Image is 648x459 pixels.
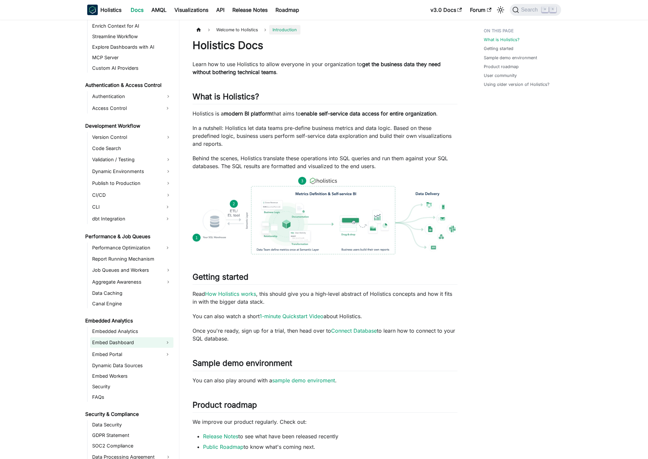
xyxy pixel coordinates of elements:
[90,393,173,402] a: FAQs
[193,376,457,384] p: You can also play around with a .
[484,37,520,43] a: What is Holistics?
[90,190,173,200] a: CI/CD
[203,444,244,450] a: Public Roadmap
[83,232,173,241] a: Performance & Job Queues
[90,361,173,370] a: Dynamic Data Sources
[484,55,537,61] a: Sample demo environment
[193,60,457,76] p: Learn how to use Holistics to allow everyone in your organization to .
[83,81,173,90] a: Authentication & Access Control
[484,45,513,52] a: Getting started
[90,202,162,212] a: CLI
[90,154,173,165] a: Validation / Testing
[90,289,173,298] a: Data Caching
[170,5,212,15] a: Visualizations
[193,312,457,320] p: You can also watch a short about Holistics.
[83,121,173,131] a: Development Workflow
[90,132,173,142] a: Version Control
[90,277,173,287] a: Aggregate Awareness
[193,400,457,413] h2: Product roadmap
[193,418,457,426] p: We improve our product regularly. Check out:
[272,377,335,384] a: sample demo enviroment
[193,272,457,285] h2: Getting started
[193,39,457,52] h1: Holistics Docs
[90,382,173,391] a: Security
[331,327,377,334] a: Connect Database
[272,5,303,15] a: Roadmap
[90,144,173,153] a: Code Search
[90,265,173,275] a: Job Queues and Workers
[90,214,162,224] a: dbt Integration
[228,5,272,15] a: Release Notes
[193,92,457,104] h2: What is Holistics?
[203,433,238,440] a: Release Notes
[427,5,466,15] a: v3.0 Docs
[205,291,256,297] a: How Holistics works
[203,443,457,451] li: to know what's coming next.
[162,214,173,224] button: Expand sidebar category 'dbt Integration'
[162,337,173,348] button: Expand sidebar category 'Embed Dashboard'
[162,242,173,253] button: Expand sidebar category 'Performance Optimization'
[90,371,173,381] a: Embed Workers
[90,178,173,189] a: Publish to Production
[83,410,173,419] a: Security & Compliance
[90,242,162,253] a: Performance Optimization
[147,5,170,15] a: AMQL
[127,5,147,15] a: Docs
[87,5,98,15] img: Holistics
[90,91,173,102] a: Authentication
[193,177,457,254] img: How Holistics fits in your Data Stack
[519,7,542,13] span: Search
[162,202,173,212] button: Expand sidebar category 'CLI'
[90,441,173,450] a: SOC2 Compliance
[301,110,436,117] strong: enable self-service data access for entire organization
[87,5,121,15] a: HolisticsHolistics
[484,72,517,79] a: User community
[203,432,457,440] li: to see what have been released recently
[162,349,173,360] button: Expand sidebar category 'Embed Portal'
[90,327,173,336] a: Embedded Analytics
[466,5,495,15] a: Forum
[193,358,457,371] h2: Sample demo environment
[83,316,173,325] a: Embedded Analytics
[90,166,173,177] a: Dynamic Environments
[193,124,457,148] p: In a nutshell: Holistics let data teams pre-define business metrics and data logic. Based on thes...
[510,4,561,16] button: Search (Command+K)
[260,313,324,319] a: 1-minute Quickstart Video
[224,110,272,117] strong: modern BI platform
[90,32,173,41] a: Streamline Workflow
[193,25,457,35] nav: Breadcrumbs
[484,81,550,88] a: Using older version of Holistics?
[100,6,121,14] b: Holistics
[193,290,457,306] p: Read , this should give you a high-level abstract of Holistics concepts and how it fits in with t...
[90,103,162,114] a: Access Control
[90,42,173,52] a: Explore Dashboards with AI
[90,299,173,308] a: Canal Engine
[90,254,173,264] a: Report Running Mechanism
[213,25,261,35] span: Welcome to Holistics
[90,21,173,31] a: Enrich Context for AI
[484,64,519,70] a: Product roadmap
[193,327,457,343] p: Once you're ready, sign up for a trial, then head over to to learn how to connect to your SQL dat...
[90,431,173,440] a: GDPR Statement
[495,5,506,15] button: Switch between dark and light mode (currently light mode)
[212,5,228,15] a: API
[90,337,162,348] a: Embed Dashboard
[90,420,173,429] a: Data Security
[90,349,162,360] a: Embed Portal
[193,110,457,117] p: Holistics is a that aims to .
[193,154,457,170] p: Behind the scenes, Holistics translate these operations into SQL queries and run them against you...
[90,64,173,73] a: Custom AI Providers
[81,20,179,459] nav: Docs sidebar
[269,25,300,35] span: Introduction
[193,25,205,35] a: Home page
[162,103,173,114] button: Expand sidebar category 'Access Control'
[550,7,556,13] kbd: K
[542,7,548,13] kbd: ⌘
[90,53,173,62] a: MCP Server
